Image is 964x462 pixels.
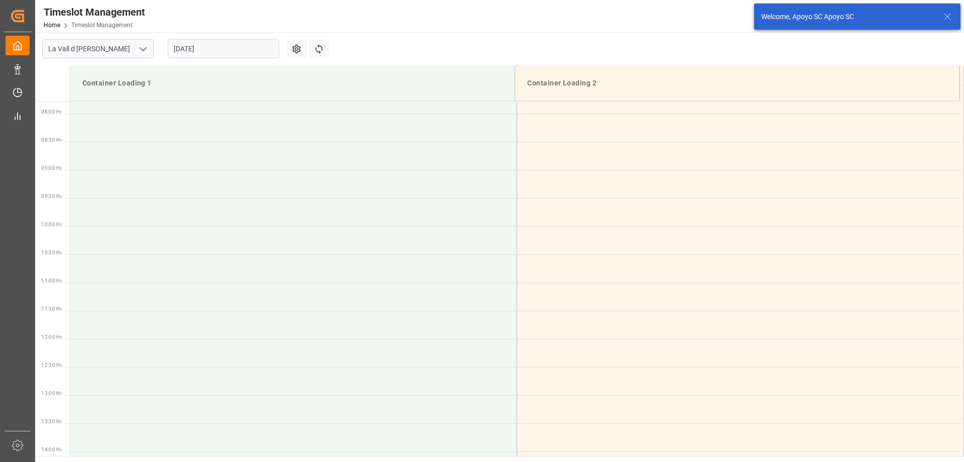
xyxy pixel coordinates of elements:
[41,391,62,396] span: 13:00 Hr
[44,22,60,29] a: Home
[41,278,62,284] span: 11:00 Hr
[42,39,154,58] input: Type to search/select
[41,334,62,340] span: 12:00 Hr
[41,137,62,143] span: 08:30 Hr
[41,306,62,312] span: 11:30 Hr
[135,41,150,57] button: open menu
[78,74,507,93] div: Container Loading 1
[761,12,934,22] div: Welcome, Apoyo SC Apoyo SC
[523,74,951,93] div: Container Loading 2
[41,447,62,452] span: 14:00 Hr
[44,5,145,20] div: Timeslot Management
[41,165,62,171] span: 09:00 Hr
[168,39,279,58] input: DD.MM.YYYY
[41,419,62,424] span: 13:30 Hr
[41,362,62,368] span: 12:30 Hr
[41,109,62,115] span: 08:00 Hr
[41,222,62,227] span: 10:00 Hr
[41,250,62,255] span: 10:30 Hr
[41,194,62,199] span: 09:30 Hr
